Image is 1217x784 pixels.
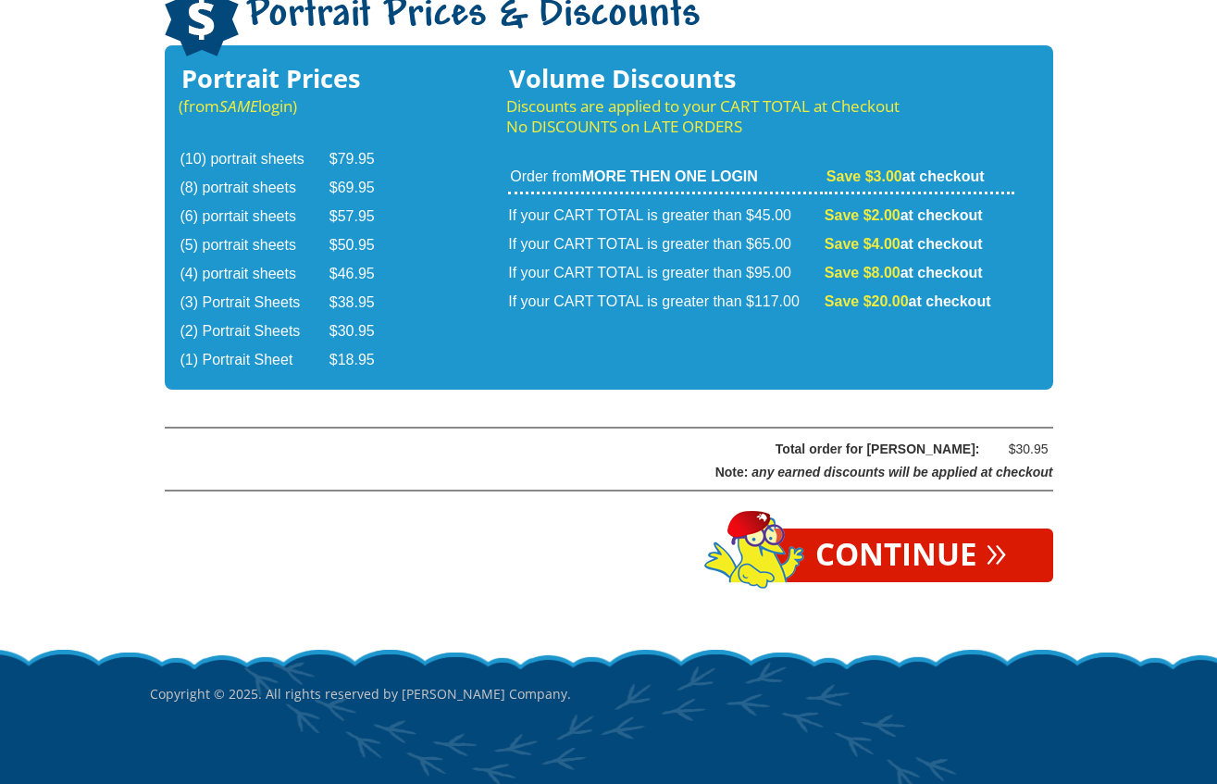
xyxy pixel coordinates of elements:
td: (2) Portrait Sheets [180,318,328,345]
div: $30.95 [993,438,1049,461]
strong: at checkout [825,207,983,223]
td: If your CART TOTAL is greater than $45.00 [508,196,823,230]
h3: Portrait Prices [179,68,400,89]
span: Save $2.00 [825,207,900,223]
p: (from login) [179,96,400,117]
span: Save $8.00 [825,265,900,280]
h3: Volume Discounts [506,68,1015,89]
td: $69.95 [329,175,398,202]
td: $79.95 [329,146,398,173]
td: $30.95 [329,318,398,345]
strong: at checkout [825,236,983,252]
strong: at checkout [825,265,983,280]
span: Save $4.00 [825,236,900,252]
td: If your CART TOTAL is greater than $117.00 [508,289,823,316]
span: Note: [715,465,749,479]
span: Save $20.00 [825,293,909,309]
span: » [986,540,1007,560]
td: If your CART TOTAL is greater than $95.00 [508,260,823,287]
span: Save $3.00 [826,168,902,184]
td: (4) portrait sheets [180,261,328,288]
span: any earned discounts will be applied at checkout [751,465,1052,479]
td: $57.95 [329,204,398,230]
p: Copyright © 2025. All rights reserved by [PERSON_NAME] Company. [150,647,1068,741]
p: Discounts are applied to your CART TOTAL at Checkout No DISCOUNTS on LATE ORDERS [506,96,1015,137]
td: $46.95 [329,261,398,288]
strong: at checkout [826,168,985,184]
td: $50.95 [329,232,398,259]
td: (5) portrait sheets [180,232,328,259]
td: (3) Portrait Sheets [180,290,328,317]
div: Total order for [PERSON_NAME]: [212,438,980,461]
a: Continue» [769,529,1053,582]
td: (10) portrait sheets [180,146,328,173]
em: SAME [219,95,258,117]
td: $18.95 [329,347,398,374]
td: $38.95 [329,290,398,317]
td: Order from [508,167,823,194]
td: (1) Portrait Sheet [180,347,328,374]
td: If your CART TOTAL is greater than $65.00 [508,231,823,258]
td: (8) portrait sheets [180,175,328,202]
strong: at checkout [825,293,991,309]
strong: MORE THEN ONE LOGIN [582,168,758,184]
td: (6) porrtait sheets [180,204,328,230]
